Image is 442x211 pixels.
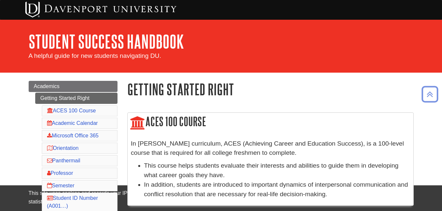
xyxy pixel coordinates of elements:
a: Professor [47,170,73,176]
a: Panthermail [47,158,80,163]
a: Orientation [47,145,79,151]
a: ACES 100 Course [47,108,96,113]
li: This course helps students evaluate their interests and abilities to guide them in developing wha... [144,161,410,180]
span: A helpful guide for new students navigating DU. [29,52,161,59]
span: Academics [34,83,60,89]
a: Getting Started Right [35,93,117,104]
a: Academic Calendar [47,120,98,126]
a: Microsoft Office 365 [47,133,99,138]
a: Student Success Handbook [29,31,184,52]
a: Academics [29,81,117,92]
a: Back to Top [419,90,440,99]
li: In addition, students are introduced to important dynamics of interpersonal communication and con... [144,180,410,199]
h1: Getting Started Right [127,81,414,98]
p: In [PERSON_NAME] curriculum, ACES (Achieving Career and Education Success), is a 100-level course... [131,139,410,158]
img: Davenport University [25,2,176,17]
a: Student ID Number (A001…) [47,195,98,209]
h2: ACES 100 Course [128,113,413,131]
a: Semester [47,183,74,188]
